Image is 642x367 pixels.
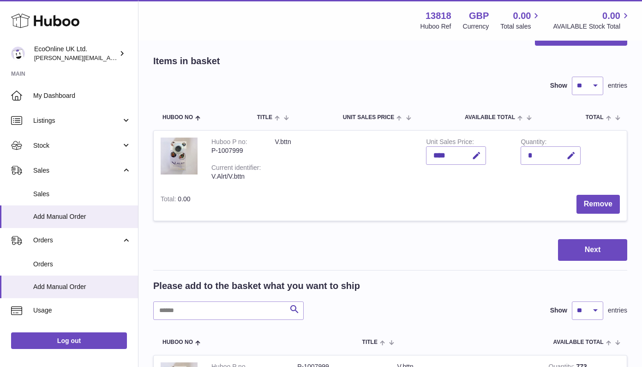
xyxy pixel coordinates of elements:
[343,114,394,120] span: Unit Sales Price
[162,339,193,345] span: Huboo no
[553,10,631,31] a: 0.00 AVAILABLE Stock Total
[576,195,620,214] button: Remove
[558,239,627,261] button: Next
[161,195,178,205] label: Total
[500,10,541,31] a: 0.00 Total sales
[153,280,360,292] h2: Please add to the basket what you want to ship
[257,114,272,120] span: Title
[426,138,474,148] label: Unit Sales Price
[34,54,234,61] span: [PERSON_NAME][EMAIL_ADDRESS][PERSON_NAME][DOMAIN_NAME]
[550,306,567,315] label: Show
[362,339,378,345] span: Title
[33,212,131,221] span: Add Manual Order
[553,339,604,345] span: AVAILABLE Total
[178,195,190,203] span: 0.00
[33,91,131,100] span: My Dashboard
[33,236,121,245] span: Orders
[11,332,127,349] a: Log out
[162,114,193,120] span: Huboo no
[500,22,541,31] span: Total sales
[608,81,627,90] span: entries
[463,22,489,31] div: Currency
[513,10,531,22] span: 0.00
[465,114,515,120] span: AVAILABLE Total
[420,22,451,31] div: Huboo Ref
[34,45,117,62] div: EcoOnline UK Ltd.
[211,172,261,181] div: V.Alrt/V.bttn
[33,116,121,125] span: Listings
[211,146,261,155] div: P-1007999
[469,10,489,22] strong: GBP
[33,166,121,175] span: Sales
[33,283,131,291] span: Add Manual Order
[550,81,567,90] label: Show
[586,114,604,120] span: Total
[33,190,131,199] span: Sales
[521,138,546,148] label: Quantity
[211,164,261,174] div: Current identifier
[161,138,198,174] img: V.bttn
[602,10,620,22] span: 0.00
[553,22,631,31] span: AVAILABLE Stock Total
[33,260,131,269] span: Orders
[426,10,451,22] strong: 13818
[211,138,247,148] div: Huboo P no
[11,47,25,60] img: alex.doherty@ecoonline.com
[33,306,131,315] span: Usage
[268,131,419,188] td: V.bttn
[608,306,627,315] span: entries
[153,55,220,67] h2: Items in basket
[33,141,121,150] span: Stock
